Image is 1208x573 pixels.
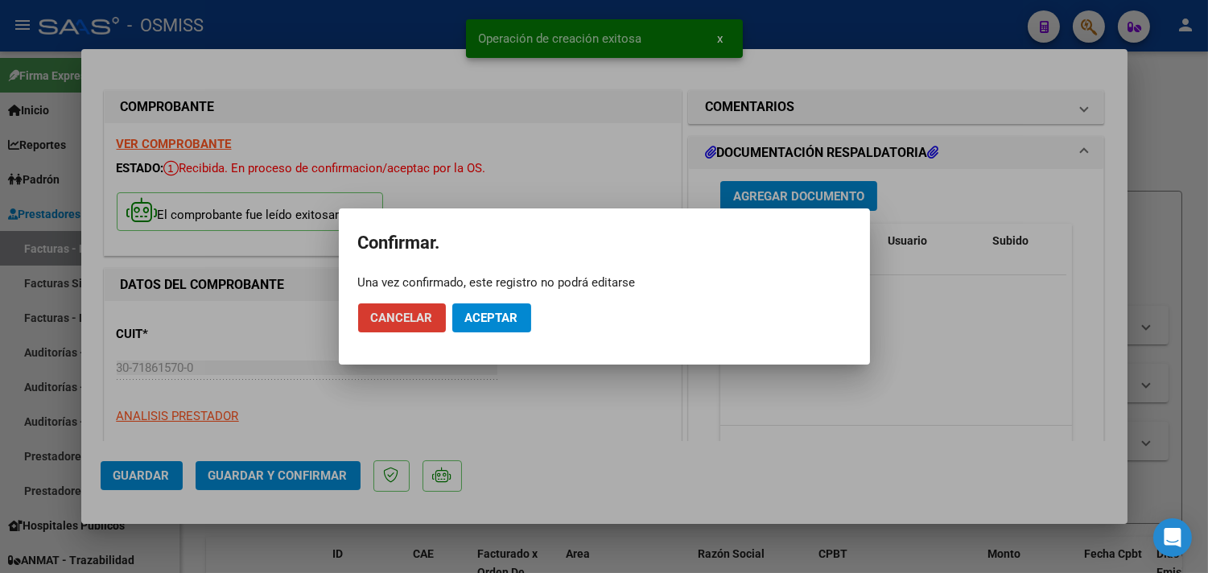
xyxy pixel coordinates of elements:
div: Open Intercom Messenger [1153,518,1192,557]
h2: Confirmar. [358,228,851,258]
button: Aceptar [452,303,531,332]
span: Cancelar [371,311,433,325]
span: Aceptar [465,311,518,325]
div: Una vez confirmado, este registro no podrá editarse [358,274,851,291]
button: Cancelar [358,303,446,332]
